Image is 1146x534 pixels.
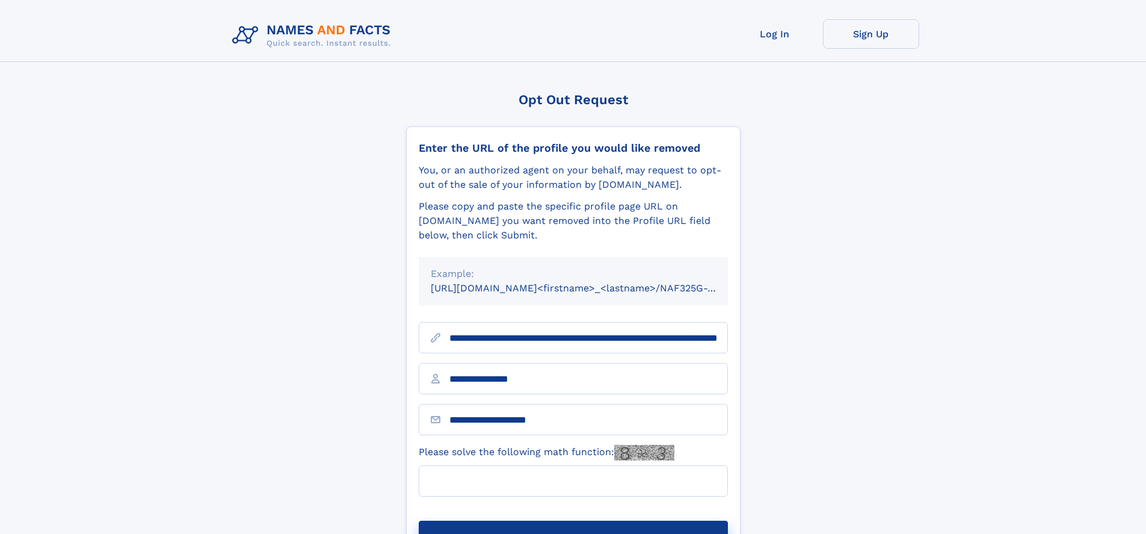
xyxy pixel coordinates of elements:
div: You, or an authorized agent on your behalf, may request to opt-out of the sale of your informatio... [419,163,728,192]
a: Log In [727,19,823,49]
label: Please solve the following math function: [419,445,674,461]
div: Opt Out Request [406,92,741,107]
small: [URL][DOMAIN_NAME]<firstname>_<lastname>/NAF325G-xxxxxxxx [431,282,751,294]
div: Enter the URL of the profile you would like removed [419,141,728,155]
div: Please copy and paste the specific profile page URL on [DOMAIN_NAME] you want removed into the Pr... [419,199,728,243]
div: Example: [431,267,716,281]
img: Logo Names and Facts [227,19,401,52]
a: Sign Up [823,19,919,49]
